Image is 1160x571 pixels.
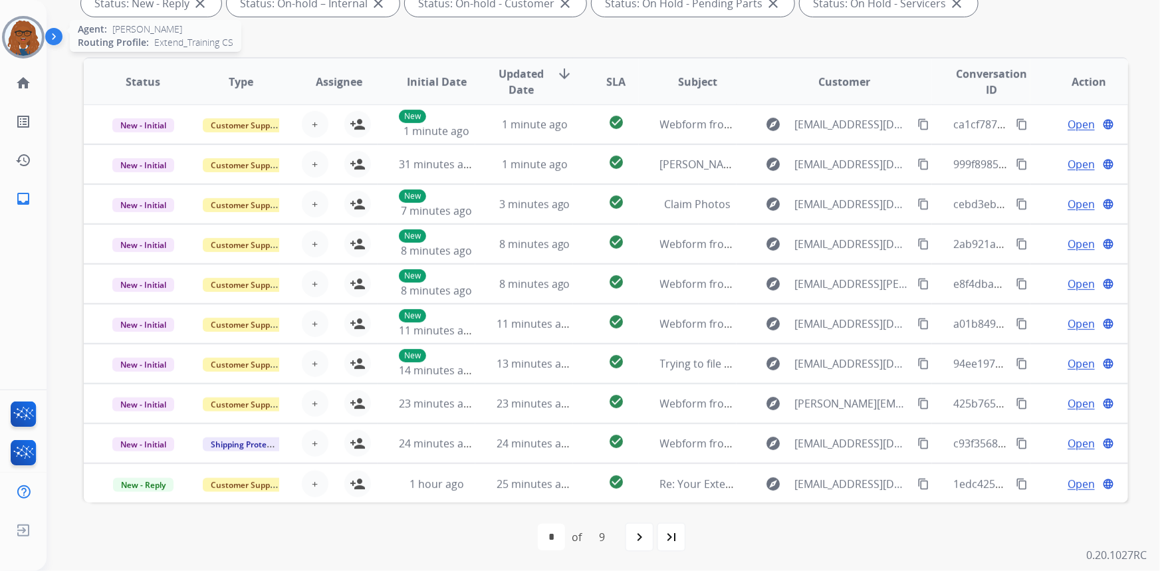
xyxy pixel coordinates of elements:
[497,356,574,371] span: 13 minutes ago
[302,271,328,297] button: +
[917,198,929,210] mat-icon: content_copy
[316,74,362,90] span: Assignee
[766,476,782,492] mat-icon: explore
[302,231,328,257] button: +
[953,197,1159,211] span: cebd3eb4-6a16-4658-a96f-3a69734bd9b5
[1068,156,1095,172] span: Open
[1102,478,1114,490] mat-icon: language
[917,238,929,250] mat-icon: content_copy
[766,236,782,252] mat-icon: explore
[350,316,366,332] mat-icon: person_add
[499,237,570,251] span: 8 minutes ago
[203,398,289,411] span: Customer Support
[953,396,1150,411] span: 425b7659-2dbf-4ff6-a3f3-0cb6c484ee3b
[766,156,782,172] mat-icon: explore
[608,274,624,290] mat-icon: check_circle
[660,356,751,371] span: Trying to file claim
[312,116,318,132] span: +
[112,398,174,411] span: New - Initial
[126,74,160,90] span: Status
[1016,318,1028,330] mat-icon: content_copy
[203,318,289,332] span: Customer Support
[203,158,289,172] span: Customer Support
[312,196,318,212] span: +
[1068,396,1095,411] span: Open
[203,238,289,252] span: Customer Support
[795,156,911,172] span: [EMAIL_ADDRESS][DOMAIN_NAME]
[203,478,289,492] span: Customer Support
[499,277,570,291] span: 8 minutes ago
[953,157,1155,171] span: 999f8985-c2e5-4957-95b4-0fab2b1d6d90
[497,436,574,451] span: 24 minutes ago
[953,277,1146,291] span: e8f4dba3-ce68-4fa2-afb9-750aafe8fae4
[203,358,289,372] span: Customer Support
[795,356,911,372] span: [EMAIL_ADDRESS][DOMAIN_NAME]
[154,36,233,49] span: Extend_Training CS
[312,476,318,492] span: +
[312,316,318,332] span: +
[766,396,782,411] mat-icon: explore
[1030,58,1128,105] th: Action
[766,276,782,292] mat-icon: explore
[917,437,929,449] mat-icon: content_copy
[1016,278,1028,290] mat-icon: content_copy
[953,316,1155,331] span: a01b8490-9818-4c34-bec0-a79ee1dccf15
[112,118,174,132] span: New - Initial
[1102,358,1114,370] mat-icon: language
[497,477,574,491] span: 25 minutes ago
[660,316,961,331] span: Webform from [EMAIL_ADDRESS][DOMAIN_NAME] on [DATE]
[660,237,961,251] span: Webform from [EMAIL_ADDRESS][DOMAIN_NAME] on [DATE]
[1016,198,1028,210] mat-icon: content_copy
[795,396,911,411] span: [PERSON_NAME][EMAIL_ADDRESS][PERSON_NAME][DOMAIN_NAME]
[502,157,568,171] span: 1 minute ago
[1016,398,1028,409] mat-icon: content_copy
[15,114,31,130] mat-icon: list_alt
[608,474,624,490] mat-icon: check_circle
[203,278,289,292] span: Customer Support
[660,117,961,132] span: Webform from [EMAIL_ADDRESS][DOMAIN_NAME] on [DATE]
[401,243,472,258] span: 8 minutes ago
[112,158,174,172] span: New - Initial
[497,396,574,411] span: 23 minutes ago
[1102,238,1114,250] mat-icon: language
[766,435,782,451] mat-icon: explore
[350,476,366,492] mat-icon: person_add
[608,154,624,170] mat-icon: check_circle
[1068,236,1095,252] span: Open
[608,433,624,449] mat-icon: check_circle
[588,524,616,550] div: 9
[399,157,476,171] span: 31 minutes ago
[1068,476,1095,492] span: Open
[302,151,328,177] button: +
[608,114,624,130] mat-icon: check_circle
[663,529,679,545] mat-icon: last_page
[1068,356,1095,372] span: Open
[606,74,626,90] span: SLA
[409,477,464,491] span: 1 hour ago
[312,435,318,451] span: +
[302,430,328,457] button: +
[312,156,318,172] span: +
[608,394,624,409] mat-icon: check_circle
[350,156,366,172] mat-icon: person_add
[203,198,289,212] span: Customer Support
[1102,318,1114,330] mat-icon: language
[112,238,174,252] span: New - Initial
[302,471,328,497] button: +
[795,196,911,212] span: [EMAIL_ADDRESS][DOMAIN_NAME]
[497,66,546,98] span: Updated Date
[1016,118,1028,130] mat-icon: content_copy
[819,74,871,90] span: Customer
[203,437,294,451] span: Shipping Protection
[497,316,574,331] span: 11 minutes ago
[302,191,328,217] button: +
[917,358,929,370] mat-icon: content_copy
[1086,547,1147,563] p: 0.20.1027RC
[78,36,149,49] span: Routing Profile:
[766,116,782,132] mat-icon: explore
[350,435,366,451] mat-icon: person_add
[5,19,42,56] img: avatar
[632,529,647,545] mat-icon: navigate_next
[1102,118,1114,130] mat-icon: language
[312,396,318,411] span: +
